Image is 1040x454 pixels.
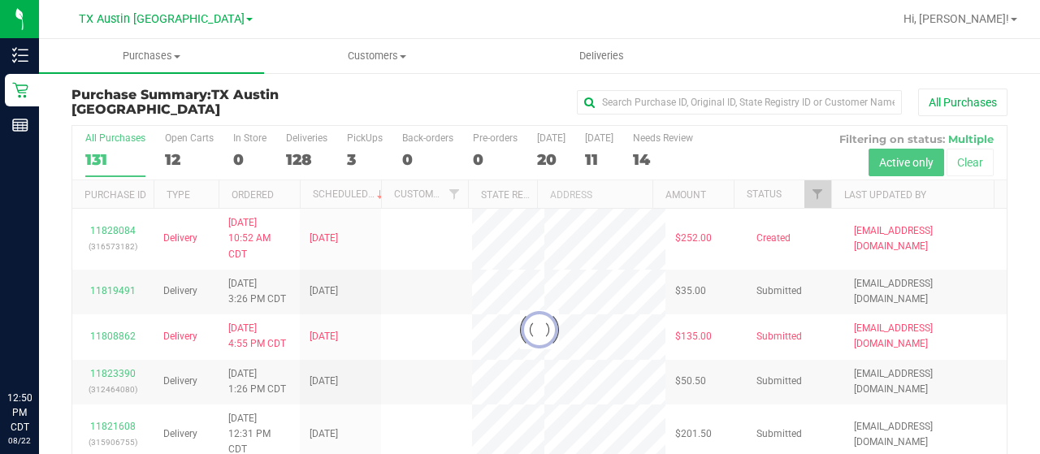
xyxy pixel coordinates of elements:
iframe: Resource center unread badge [48,322,67,341]
inline-svg: Inventory [12,47,28,63]
button: All Purchases [918,89,1007,116]
p: 08/22 [7,435,32,447]
span: Purchases [39,49,264,63]
span: Hi, [PERSON_NAME]! [903,12,1009,25]
inline-svg: Retail [12,82,28,98]
span: Deliveries [557,49,646,63]
p: 12:50 PM CDT [7,391,32,435]
inline-svg: Reports [12,117,28,133]
iframe: Resource center [16,324,65,373]
span: TX Austin [GEOGRAPHIC_DATA] [79,12,245,26]
a: Customers [264,39,489,73]
a: Deliveries [489,39,714,73]
h3: Purchase Summary: [71,88,383,116]
span: Customers [265,49,488,63]
a: Purchases [39,39,264,73]
span: TX Austin [GEOGRAPHIC_DATA] [71,87,279,117]
input: Search Purchase ID, Original ID, State Registry ID or Customer Name... [577,90,902,115]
